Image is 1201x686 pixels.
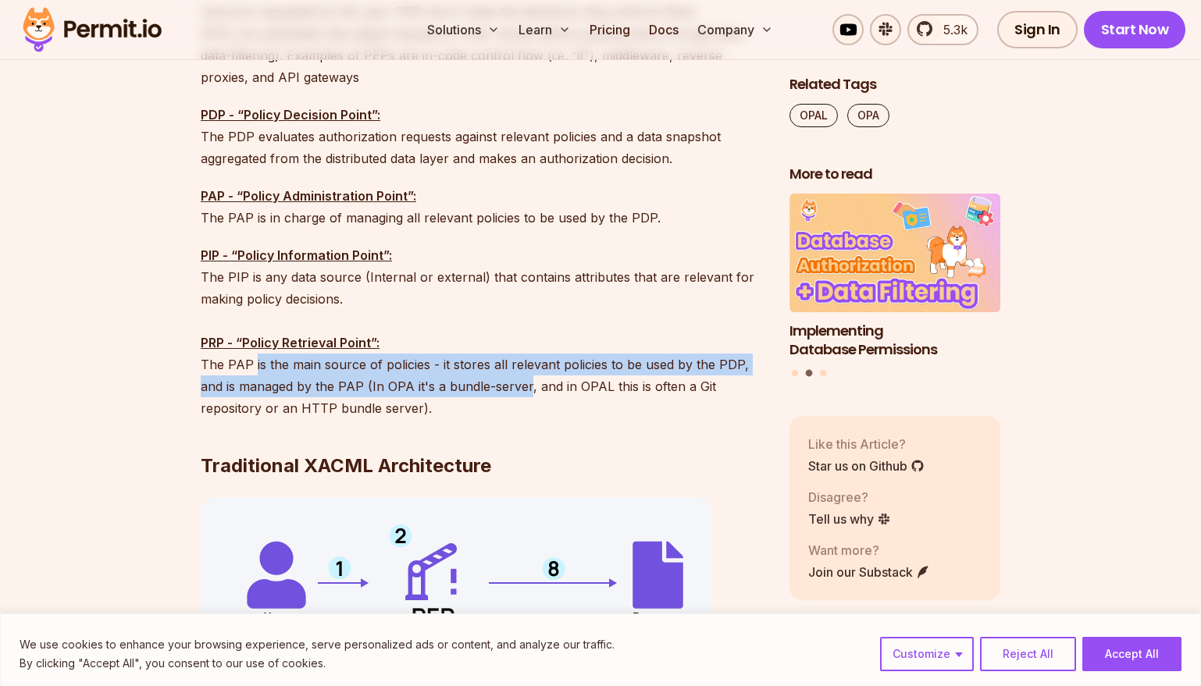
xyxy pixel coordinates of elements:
[20,635,615,654] p: We use cookies to enhance your browsing experience, serve personalized ads or content, and analyz...
[789,194,1000,360] a: Implementing Database PermissionsImplementing Database Permissions
[808,541,930,560] p: Want more?
[820,370,826,376] button: Go to slide 3
[808,457,925,475] a: Star us on Github
[1082,637,1181,671] button: Accept All
[1084,11,1186,48] a: Start Now
[16,3,169,56] img: Permit logo
[789,194,1000,379] div: Posts
[201,185,764,229] p: The PAP is in charge of managing all relevant policies to be used by the PDP.
[201,107,380,123] strong: PDP - “Policy Decision Point”:
[808,488,891,507] p: Disagree?
[789,321,1000,360] h3: Implementing Database Permissions
[20,654,615,673] p: By clicking "Accept All", you consent to our use of cookies.
[980,637,1076,671] button: Reject All
[691,14,779,45] button: Company
[792,370,798,376] button: Go to slide 1
[201,244,764,419] p: The PIP is any data source (Internal or external) that contains attributes that are relevant for ...
[583,14,636,45] a: Pricing
[201,188,416,204] strong: PAP - “Policy Administration Point”:
[997,11,1078,48] a: Sign In
[789,165,1000,184] h2: More to read
[808,510,891,528] a: Tell us why
[880,637,974,671] button: Customize
[421,14,506,45] button: Solutions
[789,194,1000,312] img: Implementing Database Permissions
[934,20,968,39] span: 5.3k
[808,435,925,453] p: Like this Article?
[789,194,1000,360] li: 2 of 3
[847,104,889,127] a: OPA
[201,454,491,477] strong: Traditional XACML Architecture
[808,563,930,581] a: Join our Substack
[907,14,978,45] a: 5.3k
[201,335,380,350] strong: PRP - “Policy Retrieval Point”:
[806,369,813,376] button: Go to slide 2
[789,104,838,127] a: OPAL
[201,247,392,263] strong: PIP - “Policy Information Point”:
[512,14,577,45] button: Learn
[201,104,764,169] p: The PDP evaluates authorization requests against relevant policies and a data snapshot aggregated...
[643,14,685,45] a: Docs
[789,75,1000,94] h2: Related Tags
